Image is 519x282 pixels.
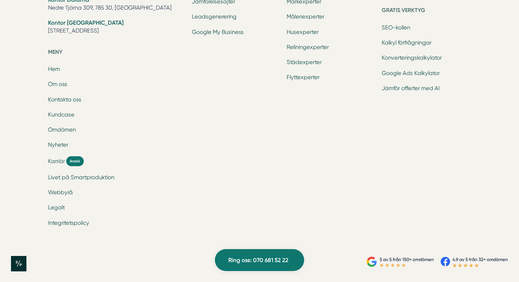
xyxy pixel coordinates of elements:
a: Jämför offerter med AI [382,85,440,91]
h5: Meny [48,48,184,59]
a: Städexperter [287,59,322,65]
span: Ansök [66,156,84,166]
a: Omdömen [48,126,76,133]
a: Om oss [48,81,67,87]
a: Nyheter [48,142,68,148]
a: Måleriexperter [287,13,324,20]
a: Integritetspolicy [48,220,89,226]
a: Webbyrå [48,189,73,196]
a: Hem [48,66,60,72]
li: [STREET_ADDRESS] [48,19,184,36]
a: Livet på Smartproduktion [48,174,114,181]
a: Flyttexperter [287,74,320,81]
a: Kalkyl förfrågningar [382,39,431,46]
a: Legalt [48,204,65,211]
a: Konverteringskalkylator [382,54,442,61]
a: Google Ads Kalkylator [382,70,440,76]
a: Google My Business [192,29,244,35]
span: Ring oss: 070 681 52 22 [228,256,288,265]
a: Ring oss: 070 681 52 22 [215,249,304,271]
a: Kontakta oss [48,96,81,103]
h5: Gratis verktyg [382,6,471,17]
a: Karriär Ansök [48,156,184,166]
strong: Kontor [GEOGRAPHIC_DATA] [48,19,124,26]
p: 5 av 5 från 150+ omdömen [380,256,434,263]
a: Husexperter [287,29,319,35]
a: Reliningexperter [287,44,329,50]
a: Kundcase [48,111,74,118]
a: SEO-kollen [382,24,410,31]
a: Leadsgenerering [192,13,237,20]
p: 4.9 av 5 från 32+ omdömen [452,256,508,263]
span: Karriär [48,157,65,165]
